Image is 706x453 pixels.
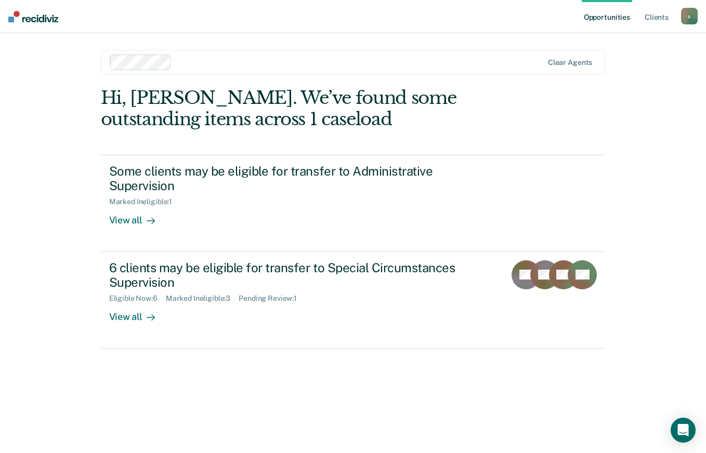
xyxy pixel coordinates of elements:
[109,260,474,290] div: 6 clients may be eligible for transfer to Special Circumstances Supervision
[101,155,606,252] a: Some clients may be eligible for transfer to Administrative SupervisionMarked Ineligible:1View all
[548,58,592,67] div: Clear agents
[671,418,696,443] div: Open Intercom Messenger
[166,294,239,303] div: Marked Ineligible : 3
[109,303,167,323] div: View all
[109,206,167,226] div: View all
[109,294,166,303] div: Eligible Now : 6
[239,294,305,303] div: Pending Review : 1
[101,87,504,130] div: Hi, [PERSON_NAME]. We’ve found some outstanding items across 1 caseload
[8,11,58,22] img: Recidiviz
[109,164,474,194] div: Some clients may be eligible for transfer to Administrative Supervision
[101,252,606,349] a: 6 clients may be eligible for transfer to Special Circumstances SupervisionEligible Now:6Marked I...
[681,8,698,24] button: s
[109,197,180,206] div: Marked Ineligible : 1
